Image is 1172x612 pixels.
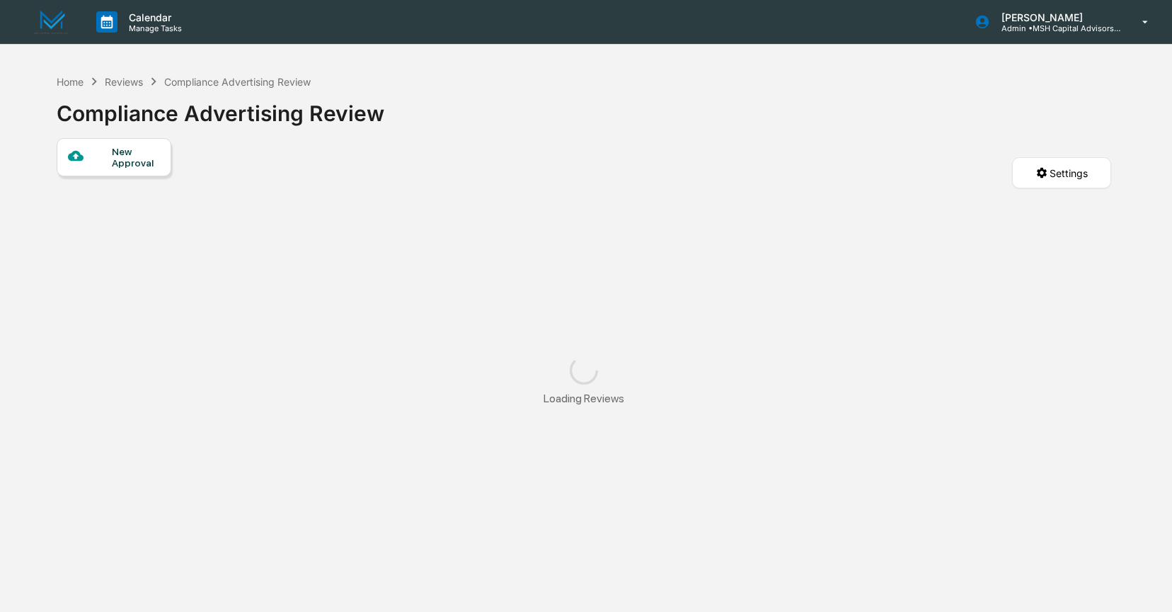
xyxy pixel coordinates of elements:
[34,10,68,35] img: logo
[57,76,84,88] div: Home
[990,11,1122,23] p: [PERSON_NAME]
[990,23,1122,33] p: Admin • MSH Capital Advisors LLC - RIA
[117,11,189,23] p: Calendar
[164,76,311,88] div: Compliance Advertising Review
[117,23,189,33] p: Manage Tasks
[57,89,384,126] div: Compliance Advertising Review
[112,146,159,169] div: New Approval
[105,76,143,88] div: Reviews
[544,392,624,405] div: Loading Reviews
[1012,157,1111,188] button: Settings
